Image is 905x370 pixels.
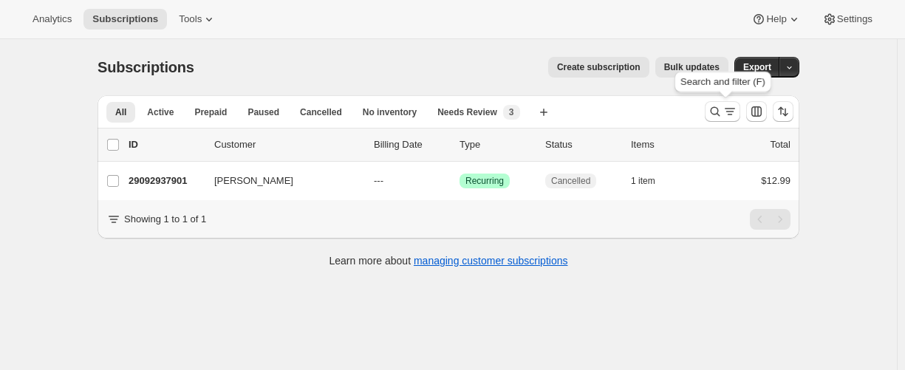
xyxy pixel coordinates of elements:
[743,61,771,73] span: Export
[147,106,174,118] span: Active
[837,13,872,25] span: Settings
[247,106,279,118] span: Paused
[551,175,590,187] span: Cancelled
[98,59,194,75] span: Subscriptions
[734,57,780,78] button: Export
[460,137,533,152] div: Type
[363,106,417,118] span: No inventory
[129,137,202,152] p: ID
[33,13,72,25] span: Analytics
[129,137,790,152] div: IDCustomerBilling DateTypeStatusItemsTotal
[509,106,514,118] span: 3
[761,175,790,186] span: $12.99
[766,13,786,25] span: Help
[742,9,810,30] button: Help
[771,137,790,152] p: Total
[545,137,619,152] p: Status
[374,137,448,152] p: Billing Date
[532,102,556,123] button: Create new view
[179,13,202,25] span: Tools
[300,106,342,118] span: Cancelled
[214,174,293,188] span: [PERSON_NAME]
[705,101,740,122] button: Search and filter results
[83,9,167,30] button: Subscriptions
[548,57,649,78] button: Create subscription
[813,9,881,30] button: Settings
[92,13,158,25] span: Subscriptions
[773,101,793,122] button: Sort the results
[214,137,362,152] p: Customer
[194,106,227,118] span: Prepaid
[414,255,568,267] a: managing customer subscriptions
[437,106,497,118] span: Needs Review
[750,209,790,230] nav: Pagination
[465,175,504,187] span: Recurring
[129,174,202,188] p: 29092937901
[170,9,225,30] button: Tools
[557,61,641,73] span: Create subscription
[655,57,728,78] button: Bulk updates
[664,61,720,73] span: Bulk updates
[329,253,568,268] p: Learn more about
[205,169,353,193] button: [PERSON_NAME]
[631,171,672,191] button: 1 item
[746,101,767,122] button: Customize table column order and visibility
[374,175,383,186] span: ---
[129,171,790,191] div: 29092937901[PERSON_NAME]---SuccessRecurringCancelled1 item$12.99
[124,212,206,227] p: Showing 1 to 1 of 1
[631,137,705,152] div: Items
[115,106,126,118] span: All
[24,9,81,30] button: Analytics
[631,175,655,187] span: 1 item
